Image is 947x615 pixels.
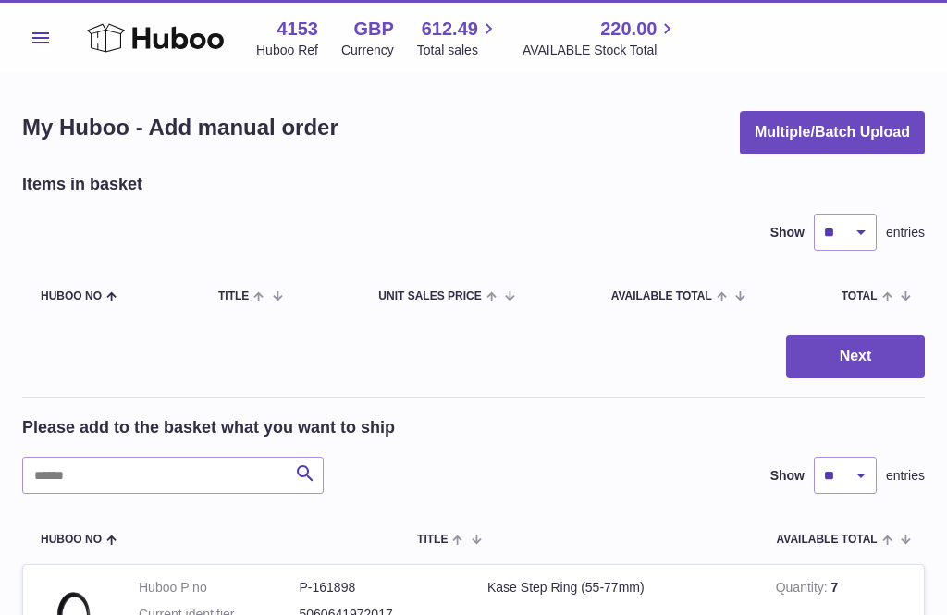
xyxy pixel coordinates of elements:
[341,42,394,59] div: Currency
[740,111,925,154] button: Multiple/Batch Upload
[22,416,395,438] h2: Please add to the basket what you want to ship
[776,580,831,599] strong: Quantity
[277,17,318,42] strong: 4153
[886,224,925,241] span: entries
[886,467,925,485] span: entries
[770,467,805,485] label: Show
[139,579,300,597] dt: Huboo P no
[523,17,679,59] a: 220.00 AVAILABLE Stock Total
[842,290,878,302] span: Total
[218,290,249,302] span: Title
[300,579,461,597] dd: P-161898
[378,290,481,302] span: Unit Sales Price
[770,224,805,241] label: Show
[600,17,657,42] span: 220.00
[422,17,478,42] span: 612.49
[786,335,925,378] button: Next
[41,534,102,546] span: Huboo no
[417,534,448,546] span: Title
[353,17,393,42] strong: GBP
[611,290,712,302] span: AVAILABLE Total
[523,42,679,59] span: AVAILABLE Stock Total
[41,290,102,302] span: Huboo no
[22,113,338,142] h1: My Huboo - Add manual order
[417,17,499,59] a: 612.49 Total sales
[777,534,878,546] span: AVAILABLE Total
[22,173,142,195] h2: Items in basket
[256,42,318,59] div: Huboo Ref
[417,42,499,59] span: Total sales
